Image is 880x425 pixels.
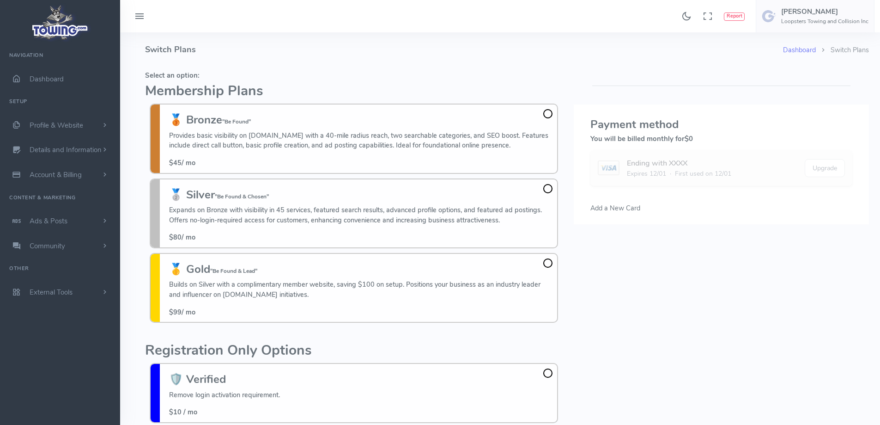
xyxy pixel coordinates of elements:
h3: Payment method [590,118,852,130]
button: Report [724,12,745,21]
h2: Registration Only Options [145,343,563,358]
h3: 🥇 Gold [169,263,552,275]
span: / mo [169,308,195,317]
div: Ending with XXXX [627,158,731,169]
p: Expands on Bronze with visibility in 45 services, featured search results, advanced profile optio... [169,205,552,225]
span: $99 [169,308,182,317]
span: Profile & Website [30,121,83,130]
span: / mo [169,233,195,242]
span: Expires 12/01 [627,169,666,179]
small: "Be Found" [222,118,251,125]
a: Dashboard [783,45,816,55]
span: Dashboard [30,74,64,84]
img: card image [598,160,619,175]
h5: [PERSON_NAME] [781,8,868,15]
span: $80 [169,233,182,242]
span: Community [30,241,65,251]
span: Ads & Posts [30,216,67,226]
small: "Be Found & Lead" [210,267,257,275]
h5: Select an option: [145,72,563,79]
h4: Switch Plans [145,32,783,67]
img: logo [29,3,91,42]
span: External Tools [30,288,73,297]
h3: 🥈 Silver [169,189,552,201]
span: First used on 12/01 [675,169,731,179]
h5: You will be billed monthly for [590,135,852,142]
p: Remove login activation requirement. [169,390,280,400]
p: Provides basic visibility on [DOMAIN_NAME] with a 40-mile radius reach, two searchable categories... [169,131,552,151]
h6: Loopsters Towing and Collision Inc [781,18,868,25]
span: Details and Information [30,146,102,155]
small: "Be Found & Chosen" [215,193,269,200]
span: Add a New Card [590,203,640,213]
h3: 🥉 Bronze [169,114,552,126]
img: user-image [762,9,777,24]
button: Upgrade [805,159,845,177]
h3: 🛡️ Verified [169,373,280,385]
span: Account & Billing [30,170,82,179]
span: / mo [169,158,195,167]
span: $0 [685,134,693,143]
span: · [670,169,671,179]
h2: Membership Plans [145,84,563,99]
p: Builds on Silver with a complimentary member website, saving $100 on setup. Positions your busine... [169,280,552,300]
li: Switch Plans [816,45,869,55]
span: $10 / mo [169,407,197,417]
span: $45 [169,158,182,167]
